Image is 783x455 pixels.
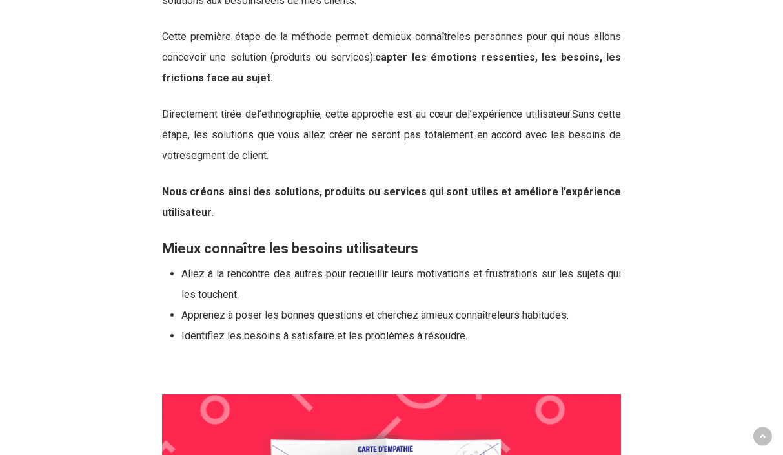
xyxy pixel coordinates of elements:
span: Identifiez les besoins à satisfaire et les problèmes à résoudre. [181,330,467,342]
span: produits ou services) [274,51,373,63]
span: segment de client [185,149,267,162]
strong: Mieux connaître les besoins utilisateurs [162,240,418,257]
span: l’expérience utilisateur. [467,108,571,120]
a: l’ethnographie [257,108,320,120]
span: leurs habitudes. [497,309,569,321]
strong: Nous créons ainsi des solutions, produits ou services qui sont utiles et améliore l’expérience ut... [162,185,621,218]
span: mieux connaître [426,309,497,321]
span: Directement tirée de , cette approche est au cœur de [162,108,467,120]
span: . [267,149,269,162]
span: Sans cette étape, les solutions que vous allez créer ne seront pas totalement en accord avec les ... [162,108,621,162]
span: : [162,51,621,84]
strong: capter les émotions ressenties, les besoins, les frictions face au sujet. [162,51,621,84]
span: Apprenez à poser les bonnes questions et cherchez à [181,309,426,321]
span: mieux connaître [384,30,456,43]
span: Allez à la rencontre des autres pour recueillir leurs motivations et frustrations sur les sujets ... [181,268,621,301]
span: Cette première étape de la méthode permet de [162,30,384,43]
